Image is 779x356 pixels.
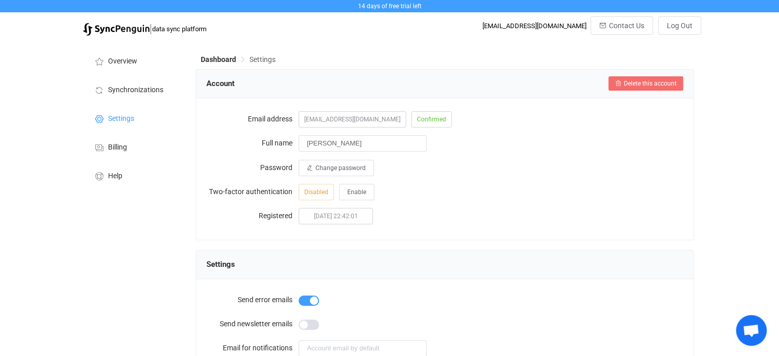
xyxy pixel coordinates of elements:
label: Send error emails [206,289,299,310]
span: Confirmed [411,111,452,128]
span: Change password [315,164,366,172]
img: syncpenguin.svg [83,23,150,36]
span: Synchronizations [108,86,163,94]
button: Contact Us [591,16,653,35]
span: Settings [108,115,134,123]
span: Enable [347,189,366,196]
span: Settings [206,257,235,272]
a: Help [83,161,185,190]
label: Send newsletter emails [206,313,299,334]
button: Enable [339,184,374,200]
a: Open chat [736,315,767,346]
span: [EMAIL_ADDRESS][DOMAIN_NAME] [299,111,406,128]
span: Dashboard [201,55,236,64]
a: Overview [83,46,185,75]
span: Billing [108,143,127,152]
label: Registered [206,205,299,226]
label: Full name [206,133,299,153]
span: data sync platform [152,25,206,33]
span: Settings [249,55,276,64]
label: Email address [206,109,299,129]
span: Contact Us [609,22,644,30]
span: Delete this account [624,80,677,87]
a: Settings [83,103,185,132]
span: [DATE] 22:42:01 [299,208,373,224]
label: Password [206,157,299,178]
span: Overview [108,57,137,66]
span: 14 days of free trial left [358,3,422,10]
button: Log Out [658,16,701,35]
span: | [150,22,152,36]
a: |data sync platform [83,22,206,36]
label: Two-factor authentication [206,181,299,202]
span: Help [108,172,122,180]
button: Delete this account [608,76,683,91]
a: Billing [83,132,185,161]
a: Synchronizations [83,75,185,103]
span: Account [206,76,235,91]
div: [EMAIL_ADDRESS][DOMAIN_NAME] [482,22,586,30]
div: Breadcrumb [201,56,276,63]
button: Change password [299,160,374,176]
span: Disabled [299,184,334,200]
span: Log Out [667,22,692,30]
